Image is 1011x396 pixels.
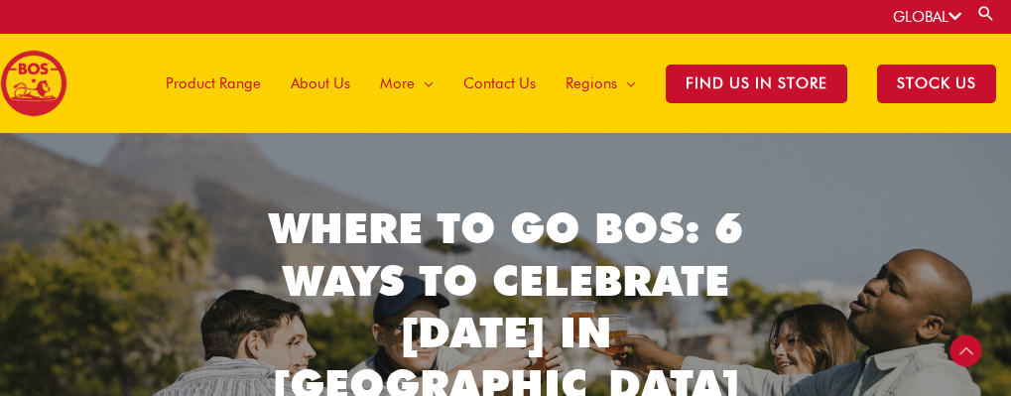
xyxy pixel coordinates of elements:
[566,54,617,113] span: Regions
[151,34,276,133] a: Product Range
[365,34,448,133] a: More
[166,54,261,113] span: Product Range
[551,34,651,133] a: Regions
[862,34,1011,133] a: STOCK US
[877,65,996,103] span: STOCK US
[976,4,996,23] a: Search button
[136,34,1011,133] nav: Site Navigation
[893,8,961,26] a: GLOBAL
[463,54,536,113] span: Contact Us
[666,65,847,103] span: Find Us in Store
[448,34,551,133] a: Contact Us
[651,34,862,133] a: Find Us in Store
[380,54,415,113] span: More
[276,34,365,133] a: About Us
[291,54,350,113] span: About Us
